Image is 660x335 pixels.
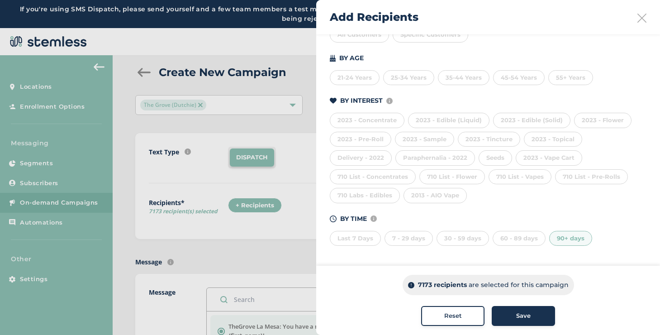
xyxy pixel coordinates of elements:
div: 710 List - Pre-Rolls [555,169,628,185]
div: 21-24 Years [330,70,380,86]
div: 2023 - Sample [395,132,454,147]
div: Seeds [479,150,512,166]
div: 7 - 29 days [385,231,433,246]
div: 60 - 89 days [493,231,546,246]
div: Delivery - 2022 [330,150,392,166]
p: BY INTEREST [340,96,383,105]
iframe: Chat Widget [615,292,660,335]
div: 710 Labs - Edibles [330,188,400,203]
div: 710 List - Vapes [489,169,551,185]
span: Save [516,311,531,321]
div: 35-44 Years [438,70,489,86]
div: 2023 - Concentrate [330,113,404,128]
div: Paraphernalia - 2022 [395,150,475,166]
div: 55+ Years [548,70,593,86]
img: icon-heart-dark-29e6356f.svg [330,98,337,104]
h2: Add Recipients [330,9,418,25]
div: 710 List - Concentrates [330,169,416,185]
div: 45-54 Years [493,70,545,86]
span: Reset [444,311,462,321]
div: 710 List - Flower [419,169,485,185]
img: icon-info-236977d2.svg [386,98,393,104]
div: 30 - 59 days [437,231,489,246]
img: icon-info-dark-48f6c5f3.svg [408,282,414,288]
img: icon-time-dark-e6b1183b.svg [330,215,337,222]
p: are selected for this campaign [469,280,569,290]
p: 7173 recipients [418,280,467,290]
img: icon-info-236977d2.svg [370,215,377,222]
div: Last 7 Days [330,231,381,246]
div: 2023 - Tincture [458,132,520,147]
div: 2023 - Topical [524,132,582,147]
button: Reset [421,306,484,326]
div: 25-34 Years [383,70,434,86]
div: All Customers [330,27,389,43]
span: Specific Customers [400,31,461,38]
div: 2023 - Vape Cart [516,150,582,166]
div: 90+ days [549,231,592,246]
div: 2023 - Pre-Roll [330,132,391,147]
p: BY TIME [340,214,367,224]
div: 2023 - Flower [574,113,632,128]
div: 2013 - AIO Vape [404,188,467,203]
div: 2023 - Edible (Liquid) [408,113,489,128]
button: Save [492,306,555,326]
img: icon-cake-93b2a7b5.svg [330,55,336,62]
div: 2023 - Edible (Solid) [493,113,570,128]
p: BY AGE [339,53,364,63]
